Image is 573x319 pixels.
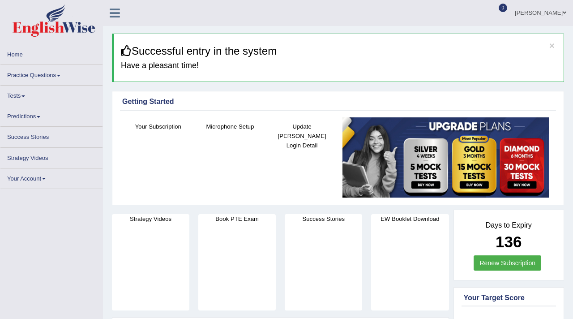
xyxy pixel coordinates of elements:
[121,45,557,57] h3: Successful entry in the system
[0,106,103,124] a: Predictions
[474,255,541,271] a: Renew Subscription
[285,214,362,224] h4: Success Stories
[0,65,103,82] a: Practice Questions
[0,44,103,62] a: Home
[371,214,449,224] h4: EW Booklet Download
[499,4,508,12] span: 0
[0,148,103,165] a: Strategy Videos
[199,122,262,131] h4: Microphone Setup
[464,293,554,303] div: Your Target Score
[0,86,103,103] a: Tests
[112,214,189,224] h4: Strategy Videos
[496,233,522,250] b: 136
[464,221,554,229] h4: Days to Expiry
[342,117,549,198] img: small5.jpg
[549,41,555,50] button: ×
[198,214,276,224] h4: Book PTE Exam
[270,122,334,150] h4: Update [PERSON_NAME] Login Detail
[121,61,557,70] h4: Have a pleasant time!
[0,168,103,186] a: Your Account
[122,96,554,107] div: Getting Started
[127,122,190,131] h4: Your Subscription
[0,127,103,144] a: Success Stories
